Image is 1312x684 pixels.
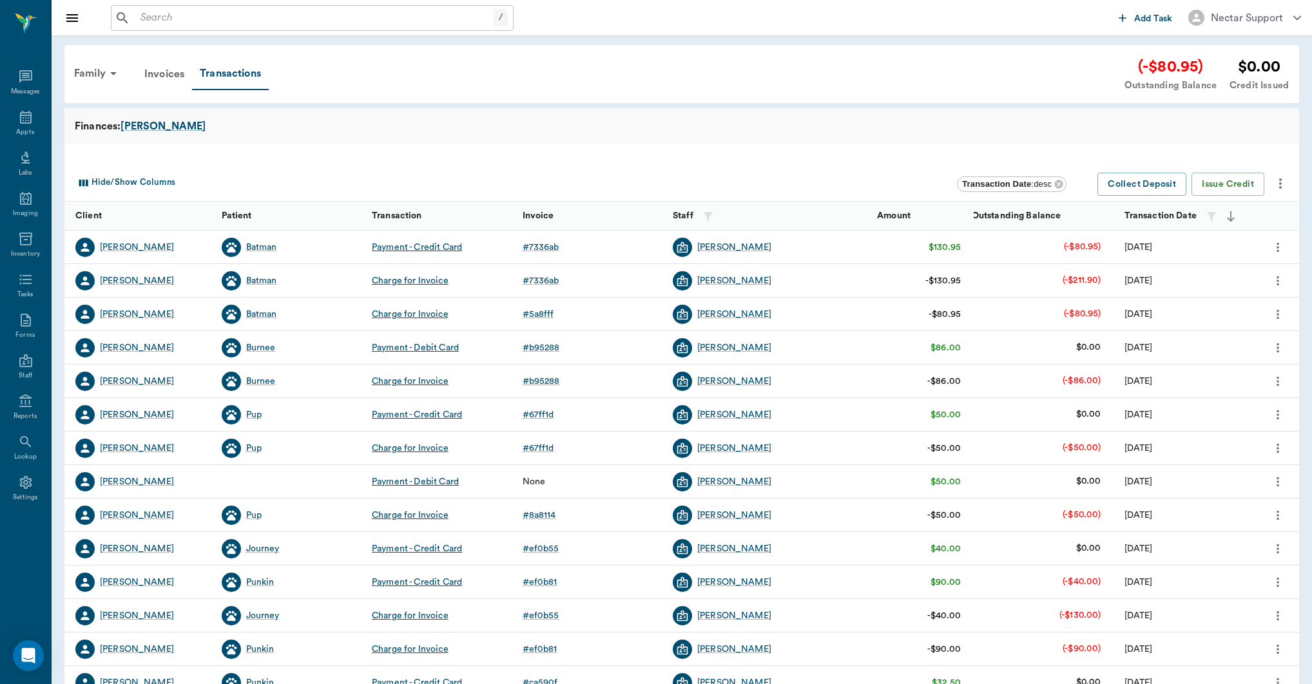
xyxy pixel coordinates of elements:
[246,509,262,522] a: Pup
[697,341,771,354] a: [PERSON_NAME]
[523,475,546,488] div: None
[246,241,277,254] a: Batman
[372,211,422,220] strong: Transaction
[59,5,85,31] button: Close drawer
[14,412,37,421] div: Reports
[1124,79,1217,93] div: Outstanding Balance
[1052,565,1111,599] td: (-$40.00)
[246,408,262,421] a: Pup
[523,408,554,421] div: # 67ff1d
[697,475,771,488] a: [PERSON_NAME]
[1268,504,1288,526] button: more
[927,509,961,522] div: -$50.00
[100,241,174,254] a: [PERSON_NAME]
[697,542,771,555] div: [PERSON_NAME]
[246,542,280,555] a: Journey
[1268,303,1288,325] button: more
[1124,241,1153,254] div: 08/19/25
[1052,431,1111,465] td: (-$50.00)
[372,643,449,656] div: Charge for Invoice
[931,542,961,555] div: $40.00
[931,341,961,354] div: $86.00
[1124,509,1153,522] div: 06/30/25
[523,341,565,354] a: #b95288
[14,452,37,462] div: Lookup
[1124,442,1153,455] div: 07/07/25
[523,211,554,220] strong: Invoice
[372,375,449,388] div: Charge for Invoice
[1066,531,1112,565] td: $0.00
[100,442,174,455] a: [PERSON_NAME]
[372,274,449,287] div: Charge for Invoice
[100,375,174,388] div: [PERSON_NAME]
[100,609,174,622] a: [PERSON_NAME]
[100,274,174,287] a: [PERSON_NAME]
[66,58,129,89] div: Family
[927,609,961,622] div: -$40.00
[135,9,494,27] input: Search
[697,241,771,254] div: [PERSON_NAME]
[73,173,178,193] button: Select columns
[1191,173,1264,196] button: Issue Credit
[372,408,462,421] div: Payment - Credit Card
[246,609,280,622] div: Journey
[1268,437,1288,459] button: more
[523,609,564,622] a: #ef0b55
[697,643,771,656] a: [PERSON_NAME]
[1066,397,1112,432] td: $0.00
[246,442,262,455] a: Pup
[1124,408,1153,421] div: 07/07/25
[19,168,32,178] div: Labs
[137,59,192,90] div: Invoices
[1124,576,1153,589] div: 05/21/25
[192,58,269,90] a: Transactions
[1268,538,1288,560] button: more
[246,576,275,589] a: Punkin
[1268,571,1288,593] button: more
[697,609,771,622] a: [PERSON_NAME]
[1230,55,1289,79] div: $0.00
[246,643,275,656] a: Punkin
[246,308,277,321] div: Batman
[962,179,1031,189] b: Transaction Date
[1124,542,1153,555] div: 05/21/25
[523,274,564,287] a: #7336ab
[931,408,961,421] div: $50.00
[697,408,771,421] div: [PERSON_NAME]
[75,211,102,220] strong: Client
[1124,211,1197,220] strong: Transaction Date
[1268,404,1288,426] button: more
[697,576,771,589] a: [PERSON_NAME]
[523,408,559,421] a: #67ff1d
[931,576,961,589] div: $90.00
[523,643,563,656] a: #ef0b81
[697,308,771,321] a: [PERSON_NAME]
[1124,308,1153,321] div: 08/19/25
[523,576,557,589] div: # ef0b81
[697,375,771,388] a: [PERSON_NAME]
[1052,364,1111,398] td: (-$86.00)
[697,509,771,522] div: [PERSON_NAME]
[246,274,277,287] div: Batman
[1049,598,1112,632] td: (-$130.00)
[246,375,276,388] a: Burnee
[100,643,174,656] div: [PERSON_NAME]
[1052,632,1111,666] td: (-$90.00)
[523,442,559,455] a: #67ff1d
[372,475,459,488] div: Payment - Debit Card
[1268,605,1288,627] button: more
[697,442,771,455] div: [PERSON_NAME]
[16,128,34,137] div: Appts
[1268,638,1288,660] button: more
[1268,471,1288,493] button: more
[523,375,565,388] a: #b95288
